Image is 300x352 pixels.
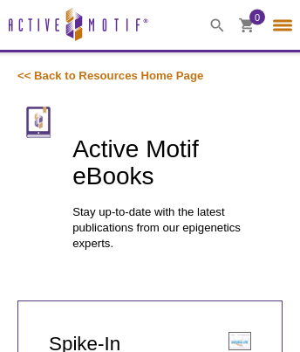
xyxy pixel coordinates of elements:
[239,17,255,36] a: 0
[255,9,260,24] span: 0
[72,204,283,252] p: Stay up-to-date with the latest publications from our epigenetics experts.
[228,332,251,350] img: Spike-In Normalization: Complete Guide
[17,101,59,143] img: eBooks
[72,136,283,192] h1: Active Motif eBooks
[17,69,203,82] a: << Back to Resources Home Page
